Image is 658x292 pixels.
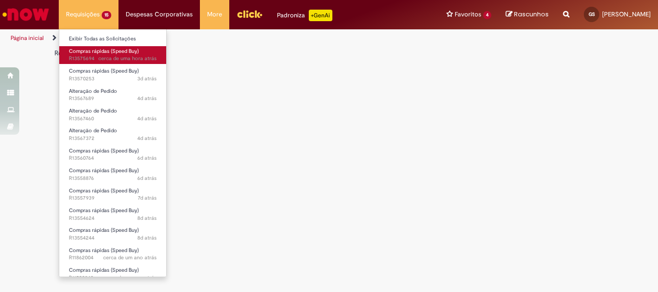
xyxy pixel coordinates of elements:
div: Registro solicitado não encontrado [54,48,463,58]
span: Compras rápidas (Speed Buy) [69,267,139,274]
time: 25/09/2025 15:43:29 [137,115,157,122]
div: Padroniza [277,10,332,21]
span: 7d atrás [138,194,157,202]
span: More [207,10,222,19]
time: 23/09/2025 10:01:10 [138,194,157,202]
a: Exibir Todas as Solicitações [59,34,166,44]
span: R13567689 [69,95,157,102]
span: GS [589,11,595,17]
time: 23/09/2025 17:51:41 [137,154,157,162]
span: Compras rápidas (Speed Buy) [69,247,139,254]
span: Compras rápidas (Speed Buy) [69,187,139,194]
span: Alteração de Pedido [69,127,117,134]
span: Alteração de Pedido [69,107,117,114]
a: Aberto R11583942 : Compras rápidas (Speed Buy) [59,265,166,283]
span: Compras rápidas (Speed Buy) [69,67,139,75]
span: R13567372 [69,135,157,142]
span: Requisições [66,10,100,19]
span: [PERSON_NAME] [602,10,651,18]
span: 4d atrás [137,95,157,102]
ul: Trilhas de página [7,29,432,47]
span: Compras rápidas (Speed Buy) [69,48,139,55]
span: R11583942 [69,274,157,282]
time: 09/08/2024 12:22:22 [103,254,157,261]
a: Rascunhos [506,10,549,19]
a: Aberto R13557939 : Compras rápidas (Speed Buy) [59,186,166,203]
span: Compras rápidas (Speed Buy) [69,147,139,154]
a: Aberto R13554244 : Compras rápidas (Speed Buy) [59,225,166,243]
span: R13554624 [69,215,157,222]
time: 26/09/2025 11:50:59 [137,75,157,82]
span: Compras rápidas (Speed Buy) [69,167,139,174]
a: Aberto R13554624 : Compras rápidas (Speed Buy) [59,205,166,223]
time: 22/09/2025 10:34:25 [137,234,157,241]
time: 23/09/2025 12:37:00 [137,175,157,182]
img: click_logo_yellow_360x200.png [237,7,263,21]
time: 05/06/2024 15:21:43 [103,274,157,281]
span: Favoritos [455,10,481,19]
span: 3d atrás [137,75,157,82]
a: Aberto R13567460 : Alteração de Pedido [59,106,166,124]
p: +GenAi [309,10,332,21]
span: R13567460 [69,115,157,123]
ul: Requisições [59,29,167,277]
span: 8d atrás [137,215,157,222]
span: R13554244 [69,234,157,242]
a: Aberto R13558876 : Compras rápidas (Speed Buy) [59,165,166,183]
span: 6d atrás [137,175,157,182]
span: cerca de um ano atrás [103,274,157,281]
a: Aberto R13567689 : Alteração de Pedido [59,86,166,104]
span: cerca de um ano atrás [103,254,157,261]
span: 15 [102,11,111,19]
time: 22/09/2025 11:32:53 [137,215,157,222]
span: R13570253 [69,75,157,83]
span: 4d atrás [137,115,157,122]
a: Página inicial [11,34,44,42]
span: 4 [483,11,491,19]
span: Rascunhos [514,10,549,19]
span: R13557939 [69,194,157,202]
span: cerca de uma hora atrás [98,55,157,62]
a: Aberto R13560764 : Compras rápidas (Speed Buy) [59,146,166,164]
span: R13560764 [69,154,157,162]
span: R13558876 [69,175,157,182]
time: 29/09/2025 10:26:02 [98,55,157,62]
img: ServiceNow [1,5,51,24]
span: Compras rápidas (Speed Buy) [69,207,139,214]
span: R13575694 [69,55,157,63]
span: Alteração de Pedido [69,88,117,95]
span: R11862004 [69,254,157,262]
time: 25/09/2025 15:31:55 [137,135,157,142]
span: Despesas Corporativas [126,10,193,19]
span: 6d atrás [137,154,157,162]
span: Compras rápidas (Speed Buy) [69,227,139,234]
span: 8d atrás [137,234,157,241]
a: Aberto R13575694 : Compras rápidas (Speed Buy) [59,46,166,64]
span: 4d atrás [137,135,157,142]
time: 25/09/2025 16:12:22 [137,95,157,102]
a: Aberto R13567372 : Alteração de Pedido [59,126,166,143]
a: Aberto R11862004 : Compras rápidas (Speed Buy) [59,245,166,263]
a: Aberto R13570253 : Compras rápidas (Speed Buy) [59,66,166,84]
